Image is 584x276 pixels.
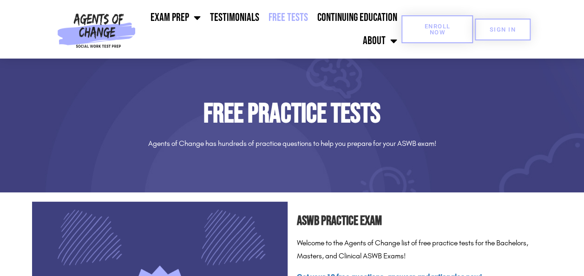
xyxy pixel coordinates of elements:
a: Continuing Education [312,6,401,29]
h1: Free Practice Tests [32,100,552,128]
h2: ASWB Practice Exam [297,211,552,232]
a: Enroll Now [401,15,473,43]
span: SIGN IN [490,26,516,33]
span: Enroll Now [416,23,458,35]
p: Welcome to the Agents of Change list of free practice tests for the Bachelors, Masters, and Clini... [297,237,552,263]
a: Exam Prep [145,6,205,29]
p: Agents of Change has hundreds of practice questions to help you prepare for your ASWB exam! [32,137,552,151]
nav: Menu [139,6,402,53]
a: Free Tests [263,6,312,29]
a: SIGN IN [475,19,531,40]
a: About [358,29,401,53]
a: Testimonials [205,6,263,29]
